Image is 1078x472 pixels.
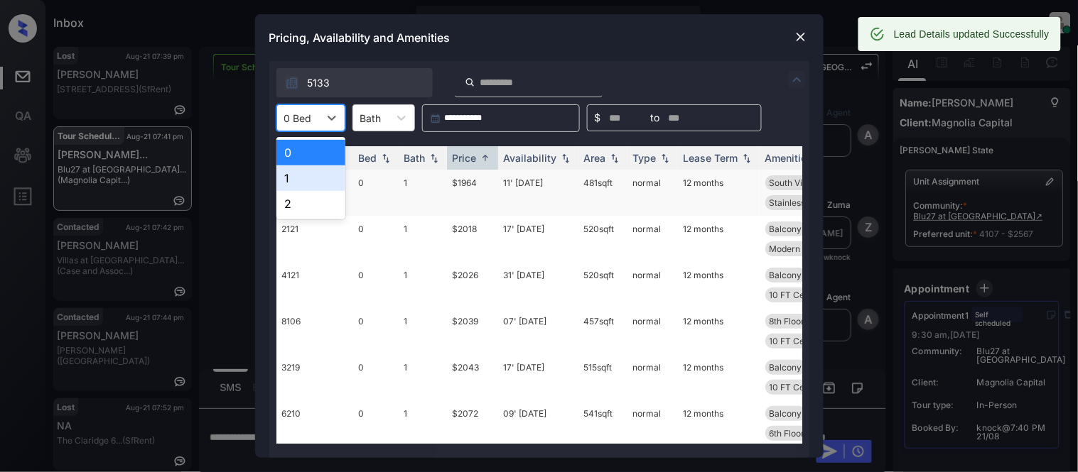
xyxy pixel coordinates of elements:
td: 11' [DATE] [498,170,578,216]
div: Availability [504,152,557,164]
td: 12 months [678,262,760,308]
span: Modern Interior... [770,243,838,254]
img: sorting [608,153,622,163]
td: normal [627,400,678,446]
span: 6th Floor Premi... [770,428,838,439]
td: 520 sqft [578,216,627,262]
div: Lead Details updated Successfully [894,21,1050,47]
img: icon-zuma [789,71,806,88]
td: 12 months [678,216,760,262]
td: 1 [399,170,447,216]
td: 0 [353,216,399,262]
img: sorting [658,153,672,163]
td: normal [627,262,678,308]
td: normal [627,170,678,216]
span: Balcony [770,224,802,234]
td: 12 months [678,308,760,354]
td: 31' [DATE] [498,262,578,308]
td: 17' [DATE] [498,216,578,262]
div: Price [453,152,477,164]
td: 457 sqft [578,308,627,354]
div: Bath [404,152,426,164]
div: Type [633,152,657,164]
td: 1 [399,216,447,262]
div: 0 [276,140,345,165]
td: 0 [353,308,399,354]
span: 10 FT Ceiling [770,336,821,346]
td: 12 months [678,354,760,400]
span: 5133 [308,75,330,91]
span: Balcony [770,362,802,373]
td: 1 [399,354,447,400]
div: Bed [359,152,377,164]
span: to [651,110,660,126]
span: 10 FT Ceiling [770,290,821,300]
div: Amenities [765,152,813,164]
img: sorting [379,153,393,163]
td: 481 sqft [578,170,627,216]
td: normal [627,216,678,262]
td: 12 months [678,400,760,446]
span: Stainless steel... [770,197,834,208]
td: $1964 [447,170,498,216]
td: 0 [353,400,399,446]
td: 0 [353,262,399,308]
td: 1 [399,400,447,446]
img: sorting [559,153,573,163]
td: 09' [DATE] [498,400,578,446]
div: Area [584,152,606,164]
div: Lease Term [684,152,738,164]
div: Pricing, Availability and Amenities [255,14,824,61]
td: 6210 [276,400,353,446]
td: $2072 [447,400,498,446]
td: 515 sqft [578,354,627,400]
div: 1 [276,165,345,191]
span: $ [595,110,601,126]
td: 520 sqft [578,262,627,308]
span: 10 FT Ceiling [770,382,821,393]
span: Balcony [770,270,802,280]
td: 8106 [276,308,353,354]
td: 1 [399,308,447,354]
span: 8th Floor [770,316,805,326]
span: Balcony [770,408,802,419]
span: South View [770,177,815,188]
td: $2043 [447,354,498,400]
td: normal [627,308,678,354]
td: 12 months [678,170,760,216]
td: normal [627,354,678,400]
td: 3219 [276,354,353,400]
img: sorting [478,153,492,163]
img: icon-zuma [465,76,475,89]
img: icon-zuma [285,76,299,90]
img: close [794,30,808,44]
td: $2026 [447,262,498,308]
div: 2 [276,191,345,216]
td: 0 [353,170,399,216]
td: 07' [DATE] [498,308,578,354]
td: $2018 [447,216,498,262]
td: 541 sqft [578,400,627,446]
td: 1 [399,262,447,308]
td: 17' [DATE] [498,354,578,400]
td: $2039 [447,308,498,354]
td: 0 [353,354,399,400]
img: sorting [740,153,754,163]
td: 2121 [276,216,353,262]
td: 4121 [276,262,353,308]
img: sorting [427,153,441,163]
